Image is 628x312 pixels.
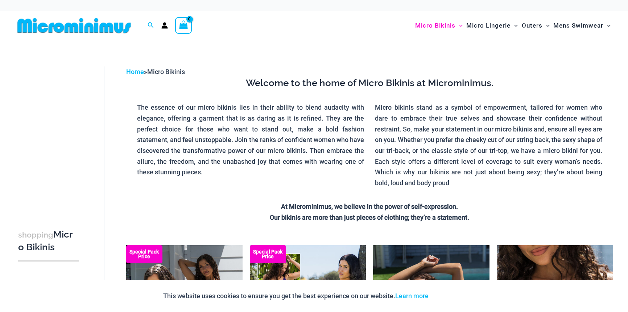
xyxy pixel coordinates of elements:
span: Menu Toggle [511,16,518,35]
p: The essence of our micro bikinis lies in their ability to blend audacity with elegance, offering ... [137,102,364,178]
nav: Site Navigation [412,13,613,38]
a: Micro BikinisMenu ToggleMenu Toggle [413,15,464,37]
a: View Shopping Cart, empty [175,17,192,34]
span: Micro Bikinis [415,16,455,35]
img: MM SHOP LOGO FLAT [15,17,134,34]
span: Micro Lingerie [466,16,511,35]
p: Micro bikinis stand as a symbol of empowerment, tailored for women who dare to embrace their true... [375,102,602,189]
a: OutersMenu ToggleMenu Toggle [520,15,551,37]
b: Special Pack Price [126,250,162,259]
strong: At Microminimus, we believe in the power of self-expression. [281,203,458,210]
span: Menu Toggle [542,16,550,35]
a: Home [126,68,144,76]
span: shopping [18,230,53,239]
span: » [126,68,185,76]
h3: Welcome to the home of Micro Bikinis at Microminimus. [132,77,608,89]
a: Learn more [395,292,429,300]
a: Mens SwimwearMenu ToggleMenu Toggle [551,15,612,37]
b: Special Pack Price [250,250,286,259]
span: Mens Swimwear [553,16,603,35]
a: Search icon link [148,21,154,30]
span: Menu Toggle [455,16,463,35]
span: Menu Toggle [603,16,611,35]
p: This website uses cookies to ensure you get the best experience on our website. [163,291,429,301]
span: Outers [522,16,542,35]
span: Micro Bikinis [147,68,185,76]
strong: Our bikinis are more than just pieces of clothing; they’re a statement. [270,214,469,221]
a: Micro LingerieMenu ToggleMenu Toggle [464,15,520,37]
a: Account icon link [161,22,168,29]
h3: Micro Bikinis [18,228,79,254]
iframe: TrustedSite Certified [18,61,83,206]
button: Accept [434,287,465,305]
